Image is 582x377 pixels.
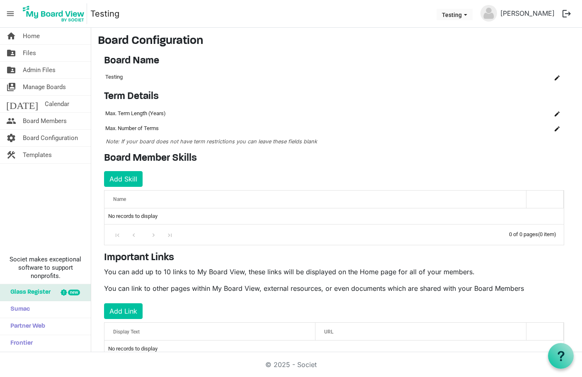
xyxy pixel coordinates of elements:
[104,70,535,84] td: Testing column header Name
[538,231,556,237] span: (0 item)
[527,106,564,121] td: is Command column column header
[6,28,16,44] span: home
[497,5,558,22] a: [PERSON_NAME]
[6,335,33,352] span: Frontier
[535,70,564,84] td: is Command column column header
[6,96,38,112] span: [DATE]
[6,62,16,78] span: folder_shared
[104,252,564,264] h4: Important Links
[23,113,67,129] span: Board Members
[6,130,16,146] span: settings
[6,113,16,129] span: people
[551,123,563,134] button: Edit
[265,360,317,369] a: © 2025 - Societ
[148,229,159,240] div: Go to next page
[104,341,564,356] td: No records to display
[104,55,564,67] h4: Board Name
[113,329,140,335] span: Display Text
[104,152,564,164] h4: Board Member Skills
[113,196,126,202] span: Name
[551,71,563,83] button: Edit
[104,267,564,277] p: You can add up to 10 links to My Board View, these links will be displayed on the Home page for a...
[494,121,527,136] td: column header Name
[509,225,564,242] div: 0 of 0 pages (0 item)
[551,108,563,119] button: Edit
[6,284,51,301] span: Glass Register
[2,6,18,22] span: menu
[164,229,175,240] div: Go to last page
[436,9,473,20] button: Testing dropdownbutton
[106,138,317,145] span: Note: If your board does not have term restrictions you can leave these fields blank
[23,28,40,44] span: Home
[6,79,16,95] span: switch_account
[104,91,564,103] h4: Term Details
[23,130,78,146] span: Board Configuration
[6,301,30,318] span: Sumac
[104,283,564,293] p: You can link to other pages within My Board View, external resources, or even documents which are...
[104,303,143,319] button: Add Link
[324,329,333,335] span: URL
[6,318,45,335] span: Partner Web
[45,96,69,112] span: Calendar
[112,229,123,240] div: Go to first page
[23,62,56,78] span: Admin Files
[128,229,139,240] div: Go to previous page
[6,147,16,163] span: construction
[104,208,564,224] td: No records to display
[480,5,497,22] img: no-profile-picture.svg
[23,147,52,163] span: Templates
[509,231,538,237] span: 0 of 0 pages
[104,121,494,136] td: Max. Number of Terms column header Name
[6,45,16,61] span: folder_shared
[68,290,80,295] div: new
[20,3,90,24] a: My Board View Logo
[20,3,87,24] img: My Board View Logo
[558,5,575,22] button: logout
[527,121,564,136] td: is Command column column header
[23,45,36,61] span: Files
[4,255,87,280] span: Societ makes exceptional software to support nonprofits.
[98,34,575,48] h3: Board Configuration
[104,171,143,187] button: Add Skill
[90,5,119,22] a: Testing
[494,106,527,121] td: column header Name
[104,106,494,121] td: Max. Term Length (Years) column header Name
[23,79,66,95] span: Manage Boards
